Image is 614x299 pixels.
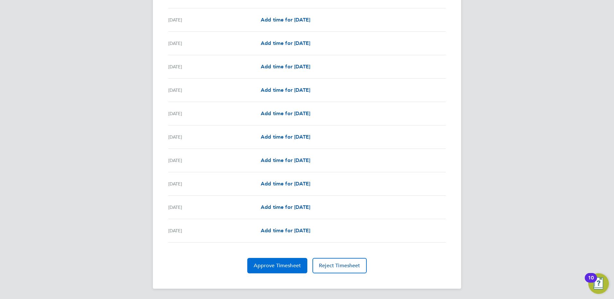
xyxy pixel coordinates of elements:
[312,258,367,273] button: Reject Timesheet
[261,181,310,187] span: Add time for [DATE]
[261,64,310,70] span: Add time for [DATE]
[261,227,310,234] span: Add time for [DATE]
[168,39,261,47] div: [DATE]
[168,86,261,94] div: [DATE]
[261,180,310,188] a: Add time for [DATE]
[319,262,360,269] span: Reject Timesheet
[261,204,310,210] span: Add time for [DATE]
[168,157,261,164] div: [DATE]
[261,134,310,140] span: Add time for [DATE]
[261,63,310,71] a: Add time for [DATE]
[261,227,310,235] a: Add time for [DATE]
[261,16,310,24] a: Add time for [DATE]
[261,86,310,94] a: Add time for [DATE]
[168,133,261,141] div: [DATE]
[254,262,301,269] span: Approve Timesheet
[261,39,310,47] a: Add time for [DATE]
[261,17,310,23] span: Add time for [DATE]
[261,133,310,141] a: Add time for [DATE]
[261,203,310,211] a: Add time for [DATE]
[168,63,261,71] div: [DATE]
[168,180,261,188] div: [DATE]
[168,203,261,211] div: [DATE]
[168,110,261,117] div: [DATE]
[588,273,609,294] button: Open Resource Center, 10 new notifications
[261,40,310,46] span: Add time for [DATE]
[588,278,594,286] div: 10
[261,157,310,164] a: Add time for [DATE]
[168,16,261,24] div: [DATE]
[168,227,261,235] div: [DATE]
[261,87,310,93] span: Add time for [DATE]
[247,258,307,273] button: Approve Timesheet
[261,110,310,117] a: Add time for [DATE]
[261,157,310,163] span: Add time for [DATE]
